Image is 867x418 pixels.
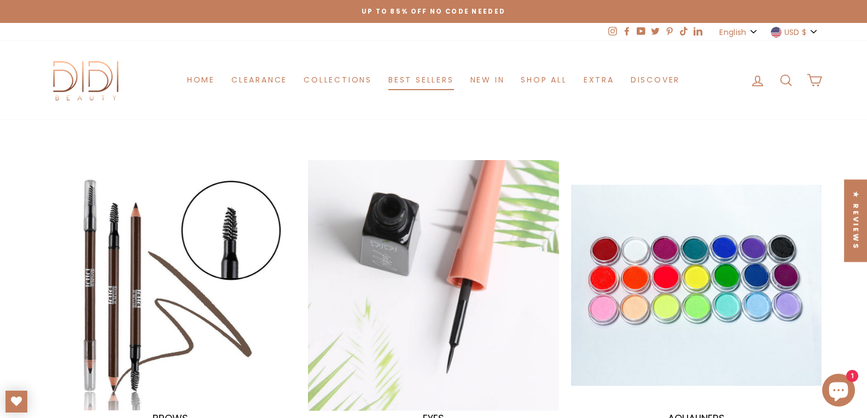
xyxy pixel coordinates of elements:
a: New in [462,70,513,90]
a: My Wishlist [5,391,27,413]
span: Up to 85% off NO CODE NEEDED [362,7,506,16]
a: Home [179,70,223,90]
span: USD $ [784,26,807,38]
a: Extra [575,70,622,90]
a: Best Sellers [380,70,462,90]
button: English [716,23,761,41]
inbox-online-store-chat: Shopify online store chat [819,374,858,409]
span: English [719,26,746,38]
a: Collections [295,70,380,90]
a: Discover [622,70,688,90]
a: Clearance [223,70,295,90]
ul: Primary [179,70,688,90]
img: Didi Beauty Co. [45,57,127,103]
button: USD $ [767,23,822,41]
a: Shop All [513,70,575,90]
div: Click to open Judge.me floating reviews tab [844,179,867,262]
